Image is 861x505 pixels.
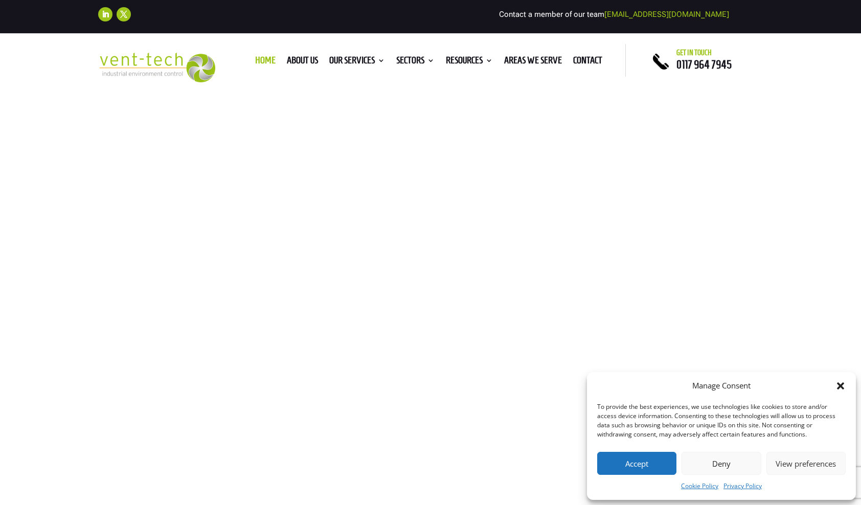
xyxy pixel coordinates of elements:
[723,480,762,492] a: Privacy Policy
[98,7,112,21] a: Follow on LinkedIn
[604,10,729,19] a: [EMAIL_ADDRESS][DOMAIN_NAME]
[676,49,712,57] span: Get in touch
[329,57,385,68] a: Our Services
[766,452,846,475] button: View preferences
[504,57,562,68] a: Areas We Serve
[287,57,318,68] a: About us
[676,58,732,71] a: 0117 964 7945
[573,57,602,68] a: Contact
[682,452,761,475] button: Deny
[396,57,435,68] a: Sectors
[255,57,276,68] a: Home
[692,380,751,392] div: Manage Consent
[835,381,846,391] div: Close dialog
[98,53,215,83] img: 2023-09-27T08_35_16.549ZVENT-TECH---Clear-background
[117,7,131,21] a: Follow on X
[597,452,676,475] button: Accept
[597,402,845,439] div: To provide the best experiences, we use technologies like cookies to store and/or access device i...
[681,480,718,492] a: Cookie Policy
[446,57,493,68] a: Resources
[499,10,729,19] span: Contact a member of our team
